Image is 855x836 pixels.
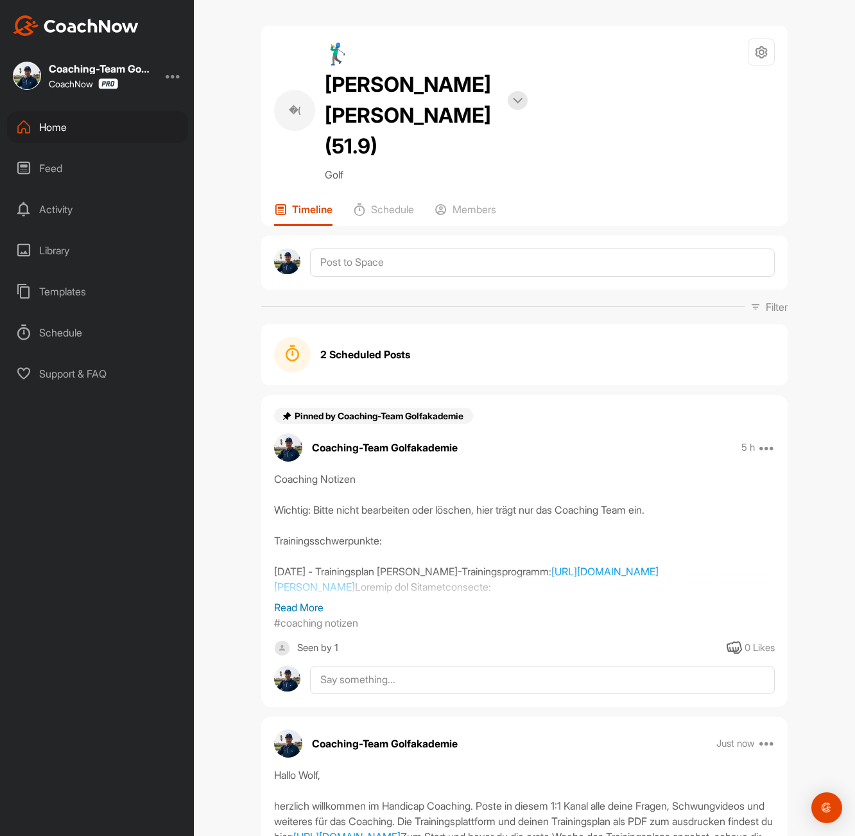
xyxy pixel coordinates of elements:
img: arrow-down [513,98,522,104]
img: avatar [274,433,302,462]
p: Schedule [371,203,414,216]
img: pin [282,411,292,421]
img: avatar [274,248,300,275]
p: Members [453,203,496,216]
p: #coaching notizen [274,615,358,631]
span: Pinned by Coaching-Team Golfakademie [295,410,465,421]
div: CoachNow [49,78,118,89]
div: Templates [7,275,188,308]
div: Feed [7,152,188,184]
img: CoachNow Pro [98,78,118,89]
div: 0 Likes [745,641,775,656]
img: CoachNow [13,15,139,36]
div: Home [7,111,188,143]
div: Schedule [7,317,188,349]
img: square_default-ef6cabf814de5a2bf16c804365e32c732080f9872bdf737d349900a9daf73cf9.png [274,640,290,656]
div: Library [7,234,188,266]
p: Coaching-Team Golfakademie [312,736,458,751]
div: Seen by 1 [297,640,338,656]
div: Open Intercom Messenger [811,792,842,823]
p: Filter [766,299,788,315]
p: Just now [716,737,755,750]
div: Activity [7,193,188,225]
strong: 2 Scheduled Posts [320,347,410,362]
div: Coaching-Team Golfakademie [49,64,151,74]
img: avatar [274,666,300,692]
p: 5 h [741,441,755,454]
div: Support & FAQ [7,358,188,390]
p: Read More [274,600,775,615]
img: avatar [274,729,302,758]
div: �( [274,90,315,131]
div: Coaching Notizen Wichtig: Bitte nicht bearbeiten oder löschen, hier trägt nur das Coaching Team e... [274,471,775,600]
p: Timeline [292,203,332,216]
p: Coaching-Team Golfakademie [312,440,458,455]
img: square_76f96ec4196c1962453f0fa417d3756b.jpg [13,62,41,90]
p: Golf [325,167,528,182]
h2: 🏌‍♂ [PERSON_NAME] [PERSON_NAME] (51.9) [325,39,498,162]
